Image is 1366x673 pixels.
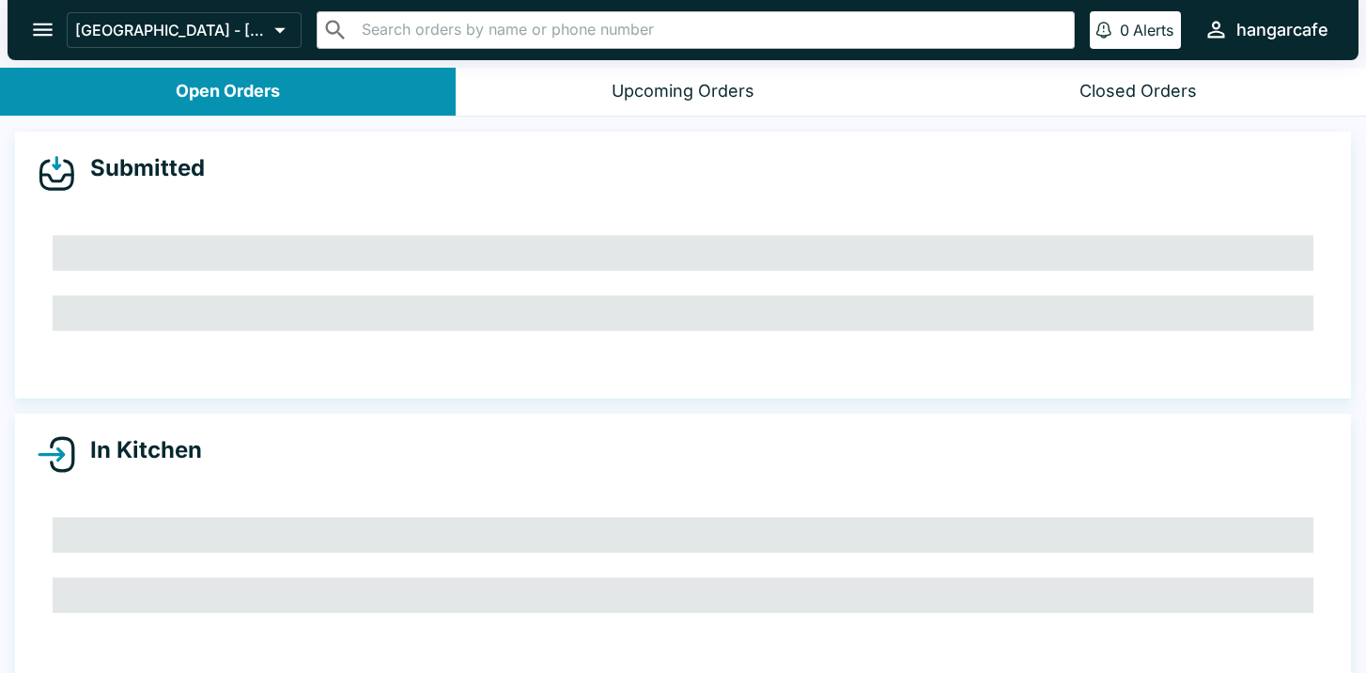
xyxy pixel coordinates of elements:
[75,154,205,182] h4: Submitted
[75,436,202,464] h4: In Kitchen
[1079,81,1197,102] div: Closed Orders
[1133,21,1173,39] p: Alerts
[356,17,1066,43] input: Search orders by name or phone number
[1236,19,1328,41] div: hangarcafe
[67,12,302,48] button: [GEOGRAPHIC_DATA] - [GEOGRAPHIC_DATA]
[75,21,267,39] p: [GEOGRAPHIC_DATA] - [GEOGRAPHIC_DATA]
[1120,21,1129,39] p: 0
[1196,9,1336,50] button: hangarcafe
[612,81,754,102] div: Upcoming Orders
[176,81,280,102] div: Open Orders
[19,6,67,54] button: open drawer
